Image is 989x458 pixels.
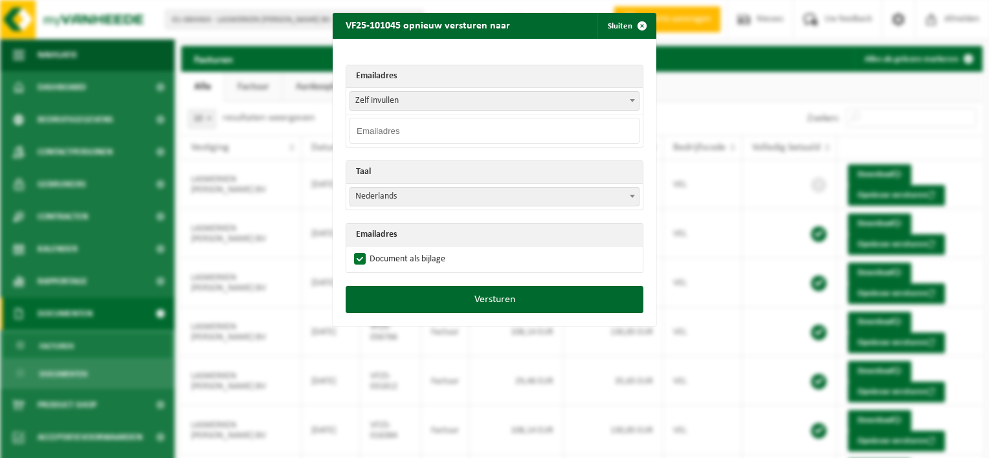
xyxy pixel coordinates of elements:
[350,118,639,144] input: Emailadres
[350,91,639,111] span: Zelf invullen
[346,286,643,313] button: Versturen
[350,188,639,206] span: Nederlands
[346,65,643,88] th: Emailadres
[597,13,655,39] button: Sluiten
[346,161,643,184] th: Taal
[350,92,639,110] span: Zelf invullen
[333,13,523,38] h2: VF25-101045 opnieuw versturen naar
[346,224,643,246] th: Emailadres
[351,250,445,269] label: Document als bijlage
[350,187,639,206] span: Nederlands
